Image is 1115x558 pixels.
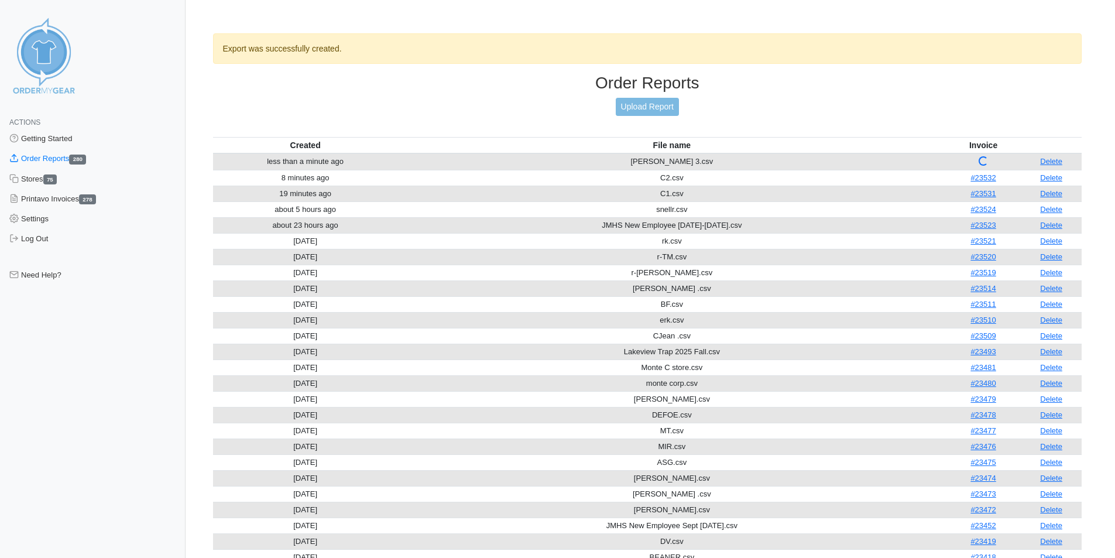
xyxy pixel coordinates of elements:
[970,284,996,293] a: #23514
[970,347,996,356] a: #23493
[970,410,996,419] a: #23478
[1040,221,1062,230] a: Delete
[1040,300,1062,309] a: Delete
[1040,316,1062,324] a: Delete
[970,458,996,467] a: #23475
[213,73,1082,93] h3: Order Reports
[1040,268,1062,277] a: Delete
[398,265,946,280] td: r-[PERSON_NAME].csv
[970,268,996,277] a: #23519
[213,518,398,533] td: [DATE]
[1040,505,1062,514] a: Delete
[398,423,946,439] td: MT.csv
[398,170,946,186] td: C2.csv
[1040,205,1062,214] a: Delete
[970,221,996,230] a: #23523
[1040,537,1062,546] a: Delete
[398,454,946,470] td: ASG.csv
[1040,379,1062,388] a: Delete
[213,265,398,280] td: [DATE]
[970,537,996,546] a: #23419
[970,505,996,514] a: #23472
[398,439,946,454] td: MIR.csv
[1040,331,1062,340] a: Delete
[213,186,398,201] td: 19 minutes ago
[398,233,946,249] td: rk.csv
[213,201,398,217] td: about 5 hours ago
[398,217,946,233] td: JMHS New Employee [DATE]-[DATE].csv
[213,153,398,170] td: less than a minute ago
[1040,395,1062,403] a: Delete
[213,328,398,344] td: [DATE]
[398,137,946,153] th: File name
[398,407,946,423] td: DEFOE.csv
[213,360,398,375] td: [DATE]
[970,300,996,309] a: #23511
[213,391,398,407] td: [DATE]
[970,189,996,198] a: #23531
[1040,458,1062,467] a: Delete
[1040,189,1062,198] a: Delete
[1040,173,1062,182] a: Delete
[213,312,398,328] td: [DATE]
[1040,489,1062,498] a: Delete
[398,344,946,360] td: Lakeview Trap 2025 Fall.csv
[79,194,96,204] span: 278
[213,375,398,391] td: [DATE]
[43,174,57,184] span: 75
[398,375,946,391] td: monte corp.csv
[213,170,398,186] td: 8 minutes ago
[9,118,40,126] span: Actions
[970,237,996,245] a: #23521
[398,502,946,518] td: [PERSON_NAME].csv
[398,391,946,407] td: [PERSON_NAME].csv
[970,331,996,340] a: #23509
[1040,363,1062,372] a: Delete
[970,379,996,388] a: #23480
[213,470,398,486] td: [DATE]
[213,296,398,312] td: [DATE]
[398,280,946,296] td: [PERSON_NAME] .csv
[1040,157,1062,166] a: Delete
[213,486,398,502] td: [DATE]
[970,521,996,530] a: #23452
[1040,237,1062,245] a: Delete
[213,344,398,360] td: [DATE]
[213,233,398,249] td: [DATE]
[213,454,398,470] td: [DATE]
[398,201,946,217] td: snellr.csv
[213,439,398,454] td: [DATE]
[970,442,996,451] a: #23476
[213,533,398,549] td: [DATE]
[398,470,946,486] td: [PERSON_NAME].csv
[970,474,996,482] a: #23474
[970,173,996,182] a: #23532
[1040,347,1062,356] a: Delete
[946,137,1021,153] th: Invoice
[970,205,996,214] a: #23524
[213,137,398,153] th: Created
[213,217,398,233] td: about 23 hours ago
[398,249,946,265] td: r-TM.csv
[1040,284,1062,293] a: Delete
[398,518,946,533] td: JMHS New Employee Sept [DATE].csv
[213,407,398,423] td: [DATE]
[213,423,398,439] td: [DATE]
[398,186,946,201] td: C1.csv
[213,33,1082,64] div: Export was successfully created.
[398,486,946,502] td: [PERSON_NAME] .csv
[398,312,946,328] td: erk.csv
[1040,521,1062,530] a: Delete
[1040,474,1062,482] a: Delete
[398,328,946,344] td: CJean .csv
[970,363,996,372] a: #23481
[970,489,996,498] a: #23473
[1040,426,1062,435] a: Delete
[213,249,398,265] td: [DATE]
[1040,252,1062,261] a: Delete
[213,280,398,296] td: [DATE]
[398,360,946,375] td: Monte C store.csv
[1040,410,1062,419] a: Delete
[970,395,996,403] a: #23479
[213,502,398,518] td: [DATE]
